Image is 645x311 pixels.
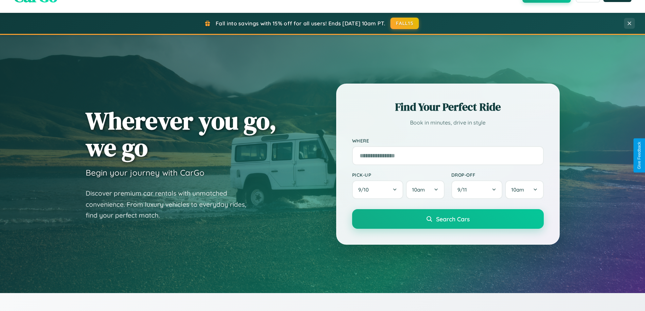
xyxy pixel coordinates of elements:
button: FALL15 [390,18,419,29]
label: Drop-off [451,172,544,178]
button: 10am [505,180,543,199]
button: 9/10 [352,180,404,199]
h1: Wherever you go, we go [86,107,277,161]
p: Discover premium car rentals with unmatched convenience. From luxury vehicles to everyday rides, ... [86,188,255,221]
button: 10am [406,180,444,199]
span: 9 / 11 [457,186,470,193]
span: 9 / 10 [358,186,372,193]
label: Where [352,138,544,143]
label: Pick-up [352,172,445,178]
span: Fall into savings with 15% off for all users! Ends [DATE] 10am PT. [216,20,385,27]
h2: Find Your Perfect Ride [352,99,544,114]
p: Book in minutes, drive in style [352,118,544,128]
button: Search Cars [352,209,544,229]
h3: Begin your journey with CarGo [86,168,205,178]
span: Search Cars [436,215,470,223]
div: Give Feedback [637,142,642,169]
span: 10am [511,186,524,193]
span: 10am [412,186,425,193]
button: 9/11 [451,180,503,199]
